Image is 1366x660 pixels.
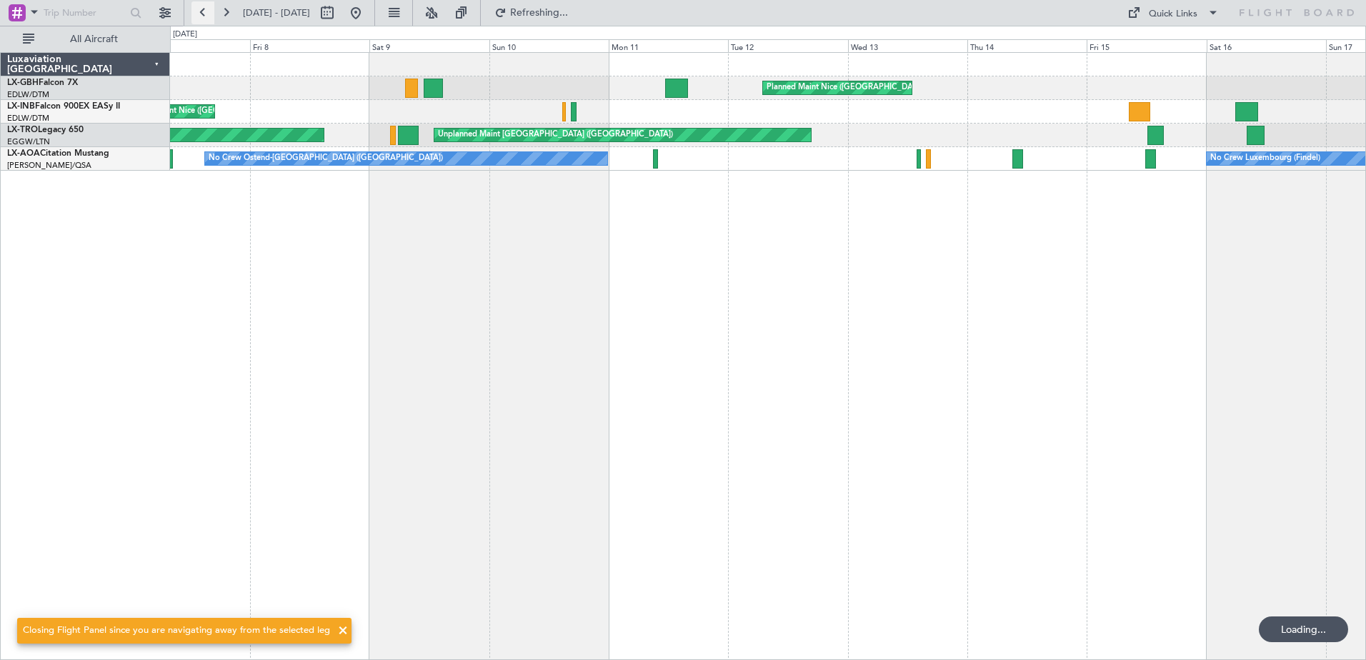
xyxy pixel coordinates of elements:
[209,148,443,169] div: No Crew Ostend-[GEOGRAPHIC_DATA] ([GEOGRAPHIC_DATA])
[609,39,728,52] div: Mon 11
[7,126,38,134] span: LX-TRO
[1207,39,1326,52] div: Sat 16
[438,124,673,146] div: Unplanned Maint [GEOGRAPHIC_DATA] ([GEOGRAPHIC_DATA])
[7,79,39,87] span: LX-GBH
[44,2,126,24] input: Trip Number
[7,102,120,111] a: LX-INBFalcon 900EX EASy II
[173,29,197,41] div: [DATE]
[7,102,35,111] span: LX-INB
[37,34,151,44] span: All Aircraft
[7,149,109,158] a: LX-AOACitation Mustang
[728,39,847,52] div: Tue 12
[7,126,84,134] a: LX-TROLegacy 650
[7,136,50,147] a: EGGW/LTN
[369,39,489,52] div: Sat 9
[1087,39,1206,52] div: Fri 15
[250,39,369,52] div: Fri 8
[7,113,49,124] a: EDLW/DTM
[7,89,49,100] a: EDLW/DTM
[7,149,40,158] span: LX-AOA
[16,28,155,51] button: All Aircraft
[114,101,284,122] div: Unplanned Maint Nice ([GEOGRAPHIC_DATA])
[767,77,926,99] div: Planned Maint Nice ([GEOGRAPHIC_DATA])
[7,79,78,87] a: LX-GBHFalcon 7X
[131,39,250,52] div: Thu 7
[7,160,91,171] a: [PERSON_NAME]/QSA
[243,6,310,19] span: [DATE] - [DATE]
[848,39,967,52] div: Wed 13
[488,1,574,24] button: Refreshing...
[967,39,1087,52] div: Thu 14
[23,624,330,638] div: Closing Flight Panel since you are navigating away from the selected leg
[509,8,569,18] span: Refreshing...
[1259,616,1348,642] div: Loading...
[489,39,609,52] div: Sun 10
